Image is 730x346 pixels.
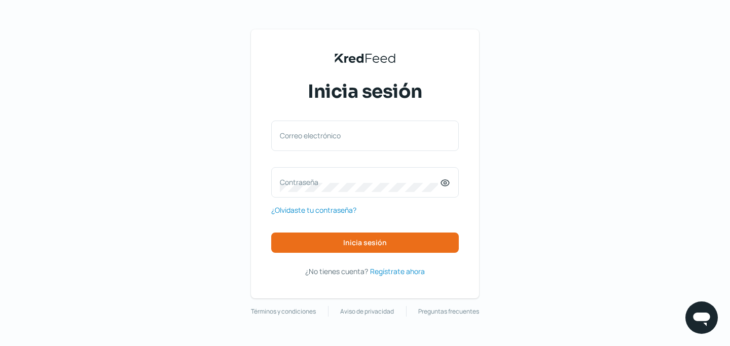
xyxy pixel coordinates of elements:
a: Términos y condiciones [251,306,316,317]
button: Inicia sesión [271,233,459,253]
a: Aviso de privacidad [340,306,394,317]
label: Correo electrónico [280,131,440,140]
a: Regístrate ahora [370,265,425,278]
span: ¿No tienes cuenta? [305,266,368,276]
span: Inicia sesión [308,79,422,104]
span: Inicia sesión [343,239,387,246]
a: ¿Olvidaste tu contraseña? [271,204,356,216]
label: Contraseña [280,177,440,187]
img: chatIcon [691,307,712,328]
a: Preguntas frecuentes [418,306,479,317]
